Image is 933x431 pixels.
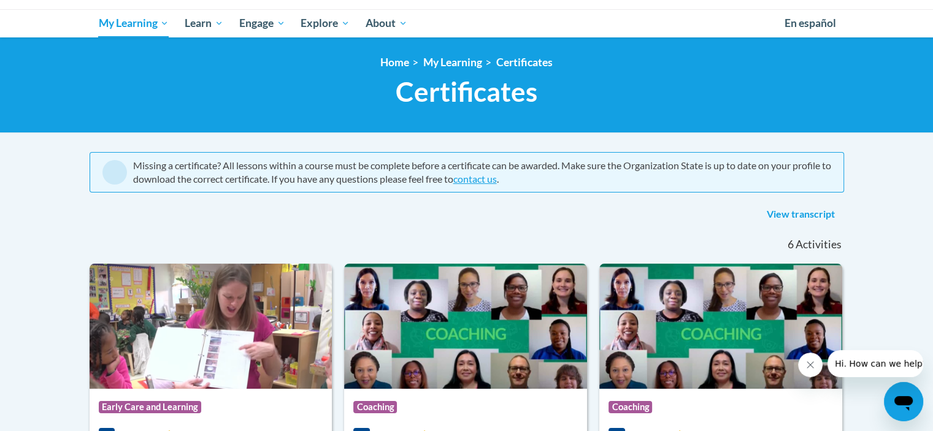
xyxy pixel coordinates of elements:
span: Engage [239,16,285,31]
span: 6 [787,238,793,251]
iframe: Close message [798,353,823,377]
iframe: Button to launch messaging window [884,382,923,421]
span: Coaching [353,401,397,413]
a: My Learning [91,9,177,37]
span: Explore [301,16,350,31]
a: contact us [453,173,497,185]
a: Engage [231,9,293,37]
span: En español [785,17,836,29]
span: Activities [796,238,842,251]
div: Missing a certificate? All lessons within a course must be complete before a certificate can be a... [133,159,831,186]
span: Hi. How can we help? [7,9,99,18]
span: Coaching [609,401,652,413]
a: Learn [177,9,231,37]
img: Course Logo [90,264,332,389]
span: Certificates [396,75,537,108]
a: En español [777,10,844,36]
span: About [366,16,407,31]
a: About [358,9,415,37]
a: Explore [293,9,358,37]
iframe: Message from company [827,350,923,377]
a: Certificates [496,56,553,69]
img: Course Logo [599,264,842,389]
img: Course Logo [344,264,587,389]
div: Main menu [80,9,853,37]
span: Learn [185,16,223,31]
a: Home [380,56,409,69]
span: Early Care and Learning [99,401,201,413]
a: View transcript [758,205,844,224]
a: My Learning [423,56,482,69]
span: My Learning [98,16,169,31]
